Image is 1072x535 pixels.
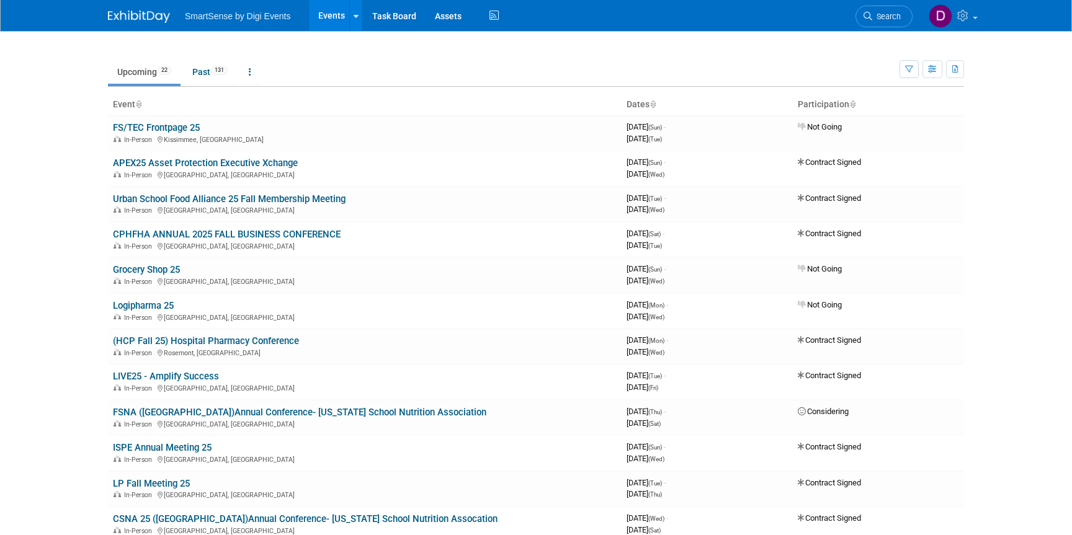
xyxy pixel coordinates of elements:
[113,300,174,311] a: Logipharma 25
[627,193,666,203] span: [DATE]
[113,264,180,275] a: Grocery Shop 25
[114,384,121,391] img: In-Person Event
[108,11,170,23] img: ExhibitDay
[798,335,861,345] span: Contract Signed
[798,264,842,273] span: Not Going
[114,527,121,533] img: In-Person Event
[113,193,346,205] a: Urban School Food Alliance 25 Fall Membership Meeting
[124,206,156,214] span: In-Person
[114,206,121,213] img: In-Person Event
[114,242,121,249] img: In-Person Event
[798,229,861,238] span: Contract Signed
[114,278,121,284] img: In-Person Event
[114,420,121,427] img: In-Person Event
[113,347,617,357] div: Rosemont, [GEOGRAPHIC_DATA]
[113,276,617,286] div: [GEOGRAPHIC_DATA], [GEOGRAPHIC_DATA]
[648,373,662,379] span: (Tue)
[849,99,855,109] a: Sort by Participation Type
[627,525,661,534] span: [DATE]
[627,371,666,380] span: [DATE]
[113,382,617,392] div: [GEOGRAPHIC_DATA], [GEOGRAPHIC_DATA]
[648,456,664,462] span: (Wed)
[664,407,666,416] span: -
[108,60,181,84] a: Upcoming22
[648,349,664,356] span: (Wed)
[113,478,190,489] a: LP Fall Meeting 25
[798,513,861,523] span: Contract Signed
[211,66,228,75] span: 131
[648,337,664,344] span: (Mon)
[648,527,661,534] span: (Sat)
[648,444,662,451] span: (Sun)
[627,335,668,345] span: [DATE]
[124,136,156,144] span: In-Person
[648,159,662,166] span: (Sun)
[114,456,121,462] img: In-Person Event
[627,300,668,309] span: [DATE]
[113,454,617,464] div: [GEOGRAPHIC_DATA], [GEOGRAPHIC_DATA]
[627,312,664,321] span: [DATE]
[627,205,664,214] span: [DATE]
[627,169,664,179] span: [DATE]
[855,6,913,27] a: Search
[648,206,664,213] span: (Wed)
[113,371,219,382] a: LIVE25 - Amplify Success
[113,122,200,133] a: FS/TEC Frontpage 25
[627,489,662,498] span: [DATE]
[664,193,666,203] span: -
[627,407,666,416] span: [DATE]
[664,122,666,131] span: -
[798,478,861,487] span: Contract Signed
[798,371,861,380] span: Contract Signed
[114,171,121,177] img: In-Person Event
[627,134,662,143] span: [DATE]
[113,335,299,347] a: (HCP Fall 25) Hospital Pharmacy Conference
[929,4,952,28] img: Dan Tiernan
[666,300,668,309] span: -
[627,347,664,356] span: [DATE]
[627,454,664,463] span: [DATE]
[124,314,156,322] span: In-Person
[113,205,617,214] div: [GEOGRAPHIC_DATA], [GEOGRAPHIC_DATA]
[627,122,666,131] span: [DATE]
[114,491,121,497] img: In-Person Event
[648,480,662,487] span: (Tue)
[124,278,156,286] span: In-Person
[666,513,668,523] span: -
[113,312,617,322] div: [GEOGRAPHIC_DATA], [GEOGRAPHIC_DATA]
[627,276,664,285] span: [DATE]
[113,418,617,428] div: [GEOGRAPHIC_DATA], [GEOGRAPHIC_DATA]
[664,442,666,451] span: -
[648,124,662,131] span: (Sun)
[663,229,664,238] span: -
[798,122,842,131] span: Not Going
[648,314,664,321] span: (Wed)
[135,99,141,109] a: Sort by Event Name
[113,513,498,524] a: CSNA 25 ([GEOGRAPHIC_DATA])Annual Conference- [US_STATE] School Nutrition Assocation
[664,371,666,380] span: -
[648,136,662,143] span: (Tue)
[798,157,861,167] span: Contract Signed
[627,442,666,451] span: [DATE]
[183,60,237,84] a: Past131
[648,302,664,309] span: (Mon)
[124,527,156,535] span: In-Person
[113,229,341,240] a: CPHFHA ANNUAL 2025 FALL BUSINESS CONFERENCE
[622,94,793,115] th: Dates
[124,171,156,179] span: In-Person
[664,264,666,273] span: -
[664,478,666,487] span: -
[648,515,664,522] span: (Wed)
[124,242,156,250] span: In-Person
[114,314,121,320] img: In-Person Event
[664,157,666,167] span: -
[114,349,121,355] img: In-Person Event
[113,169,617,179] div: [GEOGRAPHIC_DATA], [GEOGRAPHIC_DATA]
[108,94,622,115] th: Event
[798,193,861,203] span: Contract Signed
[872,12,901,21] span: Search
[158,66,171,75] span: 22
[648,278,664,285] span: (Wed)
[185,11,290,21] span: SmartSense by Digi Events
[627,241,662,250] span: [DATE]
